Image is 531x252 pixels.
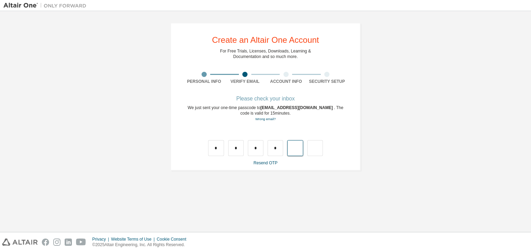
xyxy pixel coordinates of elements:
div: Please check your inbox [184,97,347,101]
span: [EMAIL_ADDRESS][DOMAIN_NAME] [260,105,334,110]
div: Create an Altair One Account [212,36,319,44]
div: For Free Trials, Licenses, Downloads, Learning & Documentation and so much more. [220,48,311,59]
p: © 2025 Altair Engineering, Inc. All Rights Reserved. [92,242,190,248]
div: Privacy [92,236,111,242]
img: facebook.svg [42,239,49,246]
img: instagram.svg [53,239,60,246]
img: Altair One [3,2,90,9]
img: altair_logo.svg [2,239,38,246]
div: Cookie Consent [157,236,190,242]
img: linkedin.svg [65,239,72,246]
div: We just sent your one-time passcode to . The code is valid for 15 minutes. [184,105,347,122]
div: Website Terms of Use [111,236,157,242]
div: Verify Email [225,79,266,84]
div: Security Setup [307,79,348,84]
div: Account Info [265,79,307,84]
div: Personal Info [184,79,225,84]
a: Go back to the registration form [255,117,276,121]
a: Resend OTP [253,161,277,165]
img: youtube.svg [76,239,86,246]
